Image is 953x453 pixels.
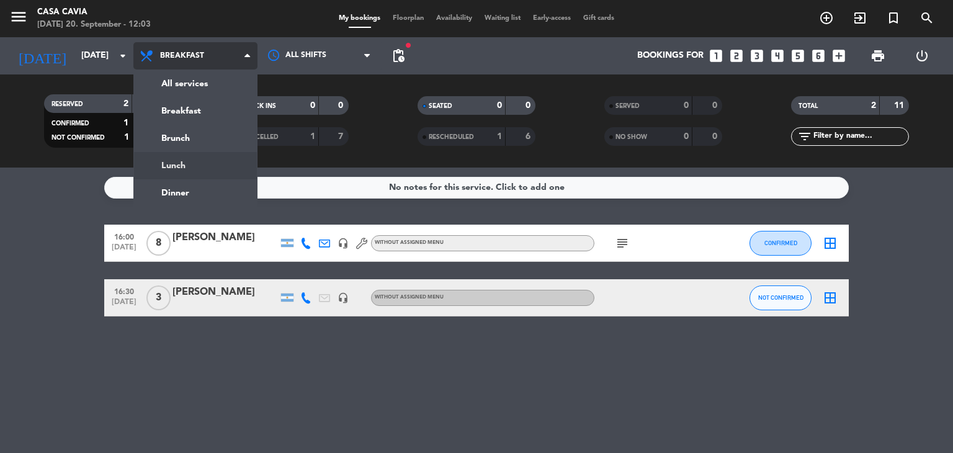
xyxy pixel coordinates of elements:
span: Waiting list [478,15,527,22]
div: LOG OUT [900,37,944,74]
span: pending_actions [391,48,406,63]
i: looks_two [728,48,745,64]
span: 16:00 [109,229,140,243]
span: CHECK INS [242,103,276,109]
strong: 0 [310,101,315,110]
span: Bookings for [637,51,704,61]
strong: 11 [894,101,906,110]
span: SEATED [429,103,452,109]
i: looks_6 [810,48,826,64]
span: SERVED [615,103,640,109]
strong: 0 [497,101,502,110]
span: fiber_manual_record [405,42,412,49]
a: Lunch [134,152,257,179]
strong: 1 [124,133,129,141]
span: NOT CONFIRMED [51,135,105,141]
span: NO SHOW [615,134,647,140]
span: [DATE] [109,243,140,258]
span: Gift cards [577,15,620,22]
span: Availability [430,15,478,22]
span: My bookings [333,15,387,22]
strong: 7 [338,132,346,141]
button: CONFIRMED [749,231,812,256]
a: Breakfast [134,97,257,125]
strong: 1 [123,119,128,127]
span: 16:30 [109,284,140,298]
span: Breakfast [160,52,204,60]
i: filter_list [797,129,812,144]
div: [PERSON_NAME] [172,230,278,246]
strong: 1 [310,132,315,141]
strong: 1 [497,132,502,141]
strong: 6 [526,132,533,141]
strong: 0 [526,101,533,110]
span: Without assigned menu [375,295,444,300]
i: headset_mic [338,238,349,249]
span: print [870,48,885,63]
i: looks_4 [769,48,785,64]
i: add_box [831,48,847,64]
i: looks_one [708,48,724,64]
span: Early-access [527,15,577,22]
strong: 0 [712,101,720,110]
span: 3 [146,285,171,310]
button: NOT CONFIRMED [749,285,812,310]
input: Filter by name... [812,130,908,143]
span: CANCELLED [242,134,279,140]
i: [DATE] [9,42,75,70]
i: menu [9,7,28,26]
span: 8 [146,231,171,256]
span: Floorplan [387,15,430,22]
i: border_all [823,290,838,305]
a: All services [134,70,257,97]
strong: 0 [684,132,689,141]
i: arrow_drop_down [115,48,130,63]
button: menu [9,7,28,30]
span: [DATE] [109,298,140,312]
i: exit_to_app [852,11,867,25]
strong: 0 [712,132,720,141]
div: [DATE] 20. September - 12:03 [37,19,151,31]
i: add_circle_outline [819,11,834,25]
div: [PERSON_NAME] [172,284,278,300]
i: border_all [823,236,838,251]
strong: 2 [123,99,128,108]
div: Casa Cavia [37,6,151,19]
i: power_settings_new [915,48,929,63]
i: turned_in_not [886,11,901,25]
span: CONFIRMED [51,120,89,127]
span: NOT CONFIRMED [758,294,803,301]
i: looks_5 [790,48,806,64]
div: No notes for this service. Click to add one [389,181,565,195]
strong: 0 [684,101,689,110]
strong: 2 [871,101,876,110]
i: search [919,11,934,25]
span: TOTAL [799,103,818,109]
span: CONFIRMED [764,240,797,246]
a: Dinner [134,179,257,207]
span: Without assigned menu [375,240,444,245]
i: headset_mic [338,292,349,303]
span: RESCHEDULED [429,134,474,140]
i: subject [615,236,630,251]
a: Brunch [134,125,257,152]
i: looks_3 [749,48,765,64]
strong: 0 [338,101,346,110]
span: RESERVED [51,101,83,107]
